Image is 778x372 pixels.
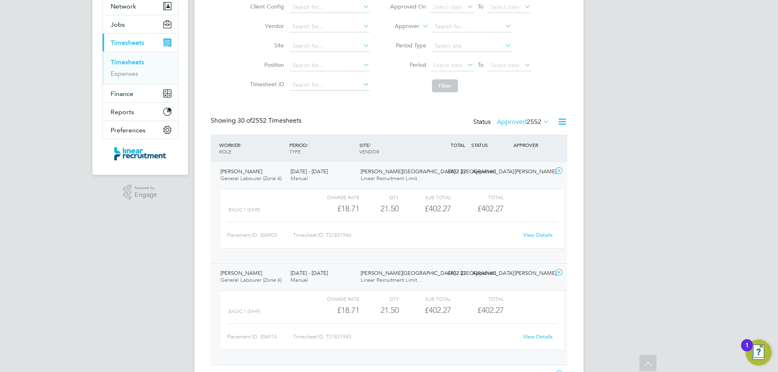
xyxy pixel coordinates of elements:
span: 30 of [237,117,252,125]
div: Sub Total [399,294,451,304]
button: Open Resource Center, 1 new notification [746,340,772,366]
span: £402.27 [477,204,504,213]
div: WORKER [217,138,287,159]
span: [DATE] - [DATE] [291,168,328,175]
div: [PERSON_NAME] [511,267,554,280]
label: Client Config [248,3,284,10]
div: Approved [469,267,511,280]
label: Period [390,61,426,68]
label: Vendor [248,22,284,30]
span: / [307,142,308,148]
div: £18.71 [307,202,359,215]
div: Status [473,117,551,128]
div: Timesheets [103,51,178,84]
a: Powered byEngage [123,185,158,200]
span: £402.27 [477,305,504,315]
button: Finance [103,85,178,102]
span: Preferences [111,126,145,134]
div: PERIOD [287,138,357,159]
div: Timesheet ID: TS1831946 [293,229,518,242]
div: Sub Total [399,192,451,202]
span: Linear Recruitment Limit… [361,175,422,182]
span: Select date [433,62,462,69]
span: Select date [433,3,462,11]
input: Select one [432,40,512,52]
label: Approved On [390,3,426,10]
div: STATUS [469,138,511,152]
div: Showing [211,117,303,125]
span: [PERSON_NAME] [220,270,262,276]
button: Timesheets [103,34,178,51]
div: 21.50 [359,202,399,215]
div: APPROVER [511,138,554,152]
div: QTY [359,294,399,304]
a: View Details [523,232,553,238]
a: View Details [523,333,553,340]
button: Reports [103,103,178,121]
a: Timesheets [111,58,144,66]
span: Powered by [135,185,157,191]
div: Charge rate [307,294,359,304]
span: Manual [291,276,308,283]
div: Total [451,294,503,304]
span: / [240,142,242,148]
label: Period Type [390,42,426,49]
span: Engage [135,191,157,198]
span: 2552 Timesheets [237,117,301,125]
span: ROLE [219,148,231,155]
div: Timesheet ID: TS1831945 [293,330,518,343]
div: 21.50 [359,304,399,317]
span: [PERSON_NAME][GEOGRAPHIC_DATA] / [GEOGRAPHIC_DATA] [361,168,514,175]
div: £18.71 [307,304,359,317]
label: Position [248,61,284,68]
span: basic 1 (£/HR) [229,308,260,314]
div: Placement ID: 304914 [227,330,293,343]
span: / [369,142,371,148]
span: General Labourer (Zone 6) [220,276,282,283]
div: Placement ID: 304903 [227,229,293,242]
div: Charge rate [307,192,359,202]
span: To [475,60,486,70]
span: [PERSON_NAME][GEOGRAPHIC_DATA] / [GEOGRAPHIC_DATA] [361,270,514,276]
span: [PERSON_NAME] [220,168,262,175]
input: Search for... [290,2,370,13]
button: Preferences [103,121,178,139]
span: BASIC 1 (£/HR) [229,207,260,213]
span: Manual [291,175,308,182]
div: Approved [469,165,511,179]
div: Total [451,192,503,202]
span: Select date [490,3,519,11]
div: £402.27 [399,202,451,215]
span: Linear Recruitment Limit… [361,276,422,283]
input: Search for... [290,60,370,71]
span: Jobs [111,21,125,28]
span: 2552 [527,118,541,126]
div: [PERSON_NAME] [511,165,554,179]
span: To [475,1,486,12]
div: 1 [745,345,749,356]
div: £402.27 [427,165,469,179]
button: Jobs [103,15,178,33]
label: Timesheet ID [248,81,284,88]
span: TYPE [289,148,301,155]
span: [DATE] - [DATE] [291,270,328,276]
label: Approver [383,22,419,30]
input: Search for... [290,40,370,52]
div: £402.27 [427,267,469,280]
div: £402.27 [399,304,451,317]
span: Timesheets [111,39,144,47]
a: Expenses [111,70,138,77]
img: linearrecruitment-logo-retina.png [114,147,166,160]
label: Approved [497,118,549,126]
label: Site [248,42,284,49]
div: SITE [357,138,427,159]
a: Go to home page [102,147,178,160]
span: Network [111,2,136,10]
input: Search for... [290,21,370,32]
span: VENDOR [359,148,379,155]
span: TOTAL [451,142,465,148]
input: Search for... [290,79,370,91]
span: Select date [490,62,519,69]
div: QTY [359,192,399,202]
input: Search for... [432,21,512,32]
